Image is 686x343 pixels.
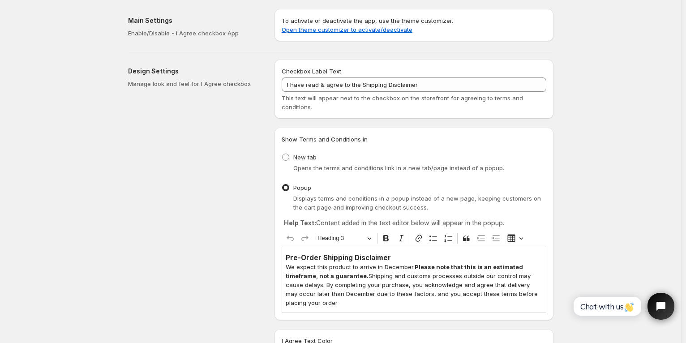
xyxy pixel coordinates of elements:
span: Opens the terms and conditions link in a new tab/page instead of a popup. [293,164,504,171]
span: This text will appear next to the checkbox on the storefront for agreeing to terms and conditions. [282,94,523,111]
span: Checkbox Label Text [282,68,341,75]
p: We expect this product to arrive in December. Shipping and customs processes outside our control ... [286,262,542,307]
p: Enable/Disable - I Agree checkbox App [128,29,260,38]
h2: Design Settings [128,67,260,76]
p: Content added in the text editor below will appear in the popup. [284,219,544,227]
span: New tab [293,154,317,161]
p: To activate or deactivate the app, use the theme customizer. [282,16,546,34]
div: Editor editing area: main. Press Alt+0 for help. [282,247,546,313]
h3: Pre-Order Shipping Disclaimer [286,253,542,262]
span: Displays terms and conditions in a popup instead of a new page, keeping customers on the cart pag... [293,195,541,211]
span: Show Terms and Conditions in [282,136,368,143]
span: Heading 3 [317,233,364,244]
a: Open theme customizer to activate/deactivate [282,26,412,33]
h2: Main Settings [128,16,260,25]
iframe: Tidio Chat [564,285,682,327]
span: Popup [293,184,311,191]
strong: Help Text: [284,219,316,227]
p: Manage look and feel for I Agree checkbox [128,79,260,88]
div: Editor toolbar [282,230,546,247]
button: Heading 3, Heading [313,232,375,245]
